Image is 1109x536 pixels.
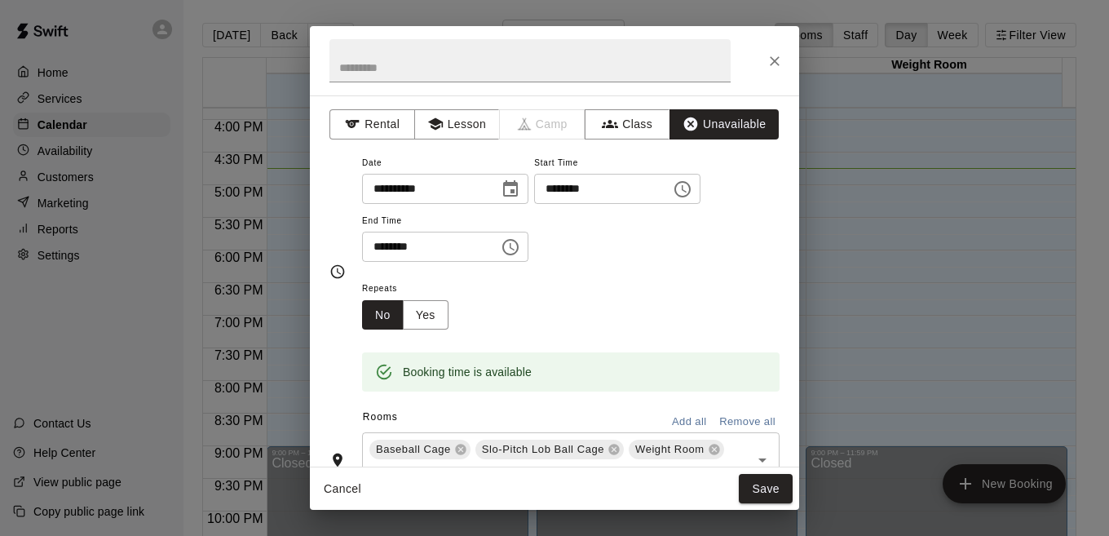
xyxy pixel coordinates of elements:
span: Slo-Pitch Lob Ball Cage [475,441,611,458]
button: Open [751,449,774,472]
svg: Timing [329,264,346,280]
button: Remove all [715,410,780,435]
button: Rental [329,109,415,140]
span: Baseball Cage [369,441,457,458]
button: Class [585,109,670,140]
button: Close [760,47,789,76]
span: Rooms [363,411,398,423]
button: Unavailable [669,109,779,140]
button: Choose time, selected time is 5:00 PM [666,173,699,206]
div: Booking time is available [403,357,532,387]
button: Yes [403,300,448,330]
div: outlined button group [362,300,448,330]
svg: Rooms [329,452,346,468]
div: Weight Room [629,440,724,459]
button: Save [739,474,793,504]
span: End Time [362,210,528,233]
span: Repeats [362,278,462,300]
button: Lesson [414,109,500,140]
button: Add all [663,410,715,435]
span: Camps can only be created in the Services page [500,109,585,140]
div: Baseball Cage [369,440,471,459]
button: Cancel [316,474,369,504]
span: Weight Room [629,441,711,458]
span: Date [362,153,528,175]
button: No [362,300,404,330]
button: Choose date, selected date is Sep 10, 2025 [494,173,527,206]
button: Choose time, selected time is 9:00 PM [494,231,527,264]
div: Slo-Pitch Lob Ball Cage [475,440,624,459]
span: Start Time [534,153,700,175]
